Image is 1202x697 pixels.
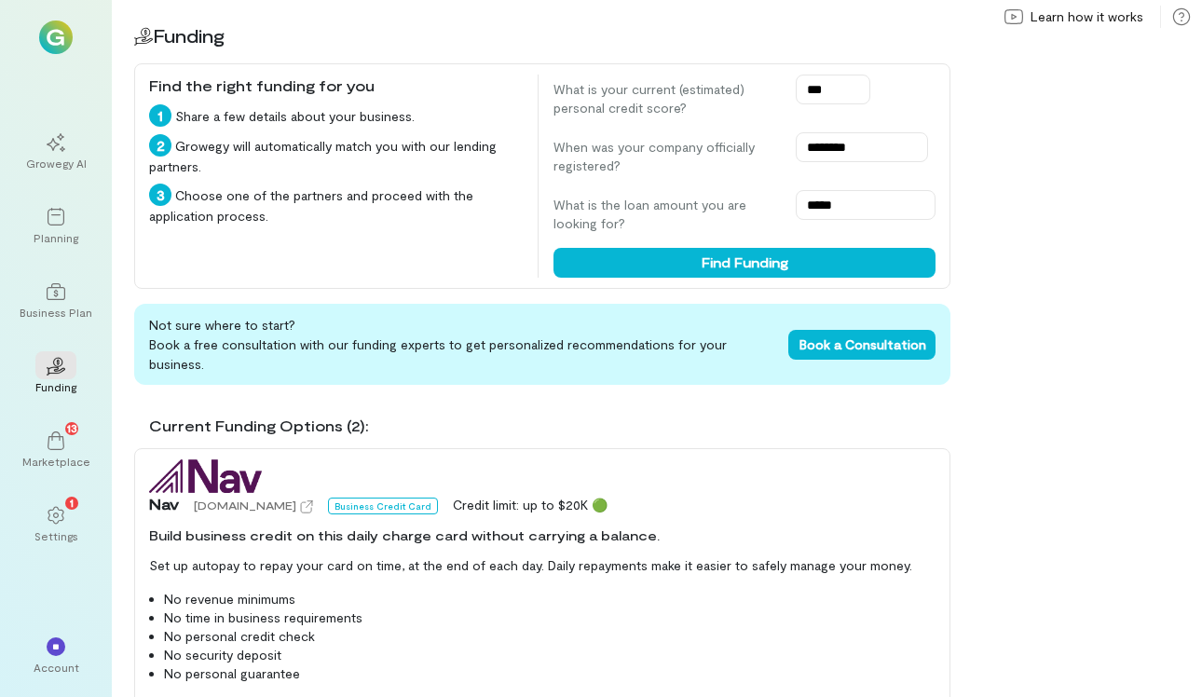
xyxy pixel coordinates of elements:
label: When was your company officially registered? [553,138,777,175]
li: No revenue minimums [164,590,936,608]
a: Growegy AI [22,118,89,185]
button: Find Funding [553,248,936,278]
a: [DOMAIN_NAME] [194,496,313,514]
div: Account [34,660,79,675]
span: 🟢 [592,497,608,512]
a: Settings [22,491,89,558]
li: No time in business requirements [164,608,936,627]
div: Planning [34,230,78,245]
label: What is the loan amount you are looking for? [553,196,777,233]
button: Book a Consultation [788,330,936,360]
a: Funding [22,342,89,409]
div: Choose one of the partners and proceed with the application process. [149,184,523,225]
span: 1 [70,494,74,511]
p: Set up autopay to repay your card on time, at the end of each day. Daily repayments make it easie... [149,556,936,575]
li: No security deposit [164,646,936,664]
span: [DOMAIN_NAME] [194,499,296,512]
div: Not sure where to start? Book a free consultation with our funding experts to get personalized re... [134,304,950,385]
div: Find the right funding for you [149,75,523,97]
div: 1 [149,104,171,127]
span: Learn how it works [1031,7,1143,26]
div: Settings [34,528,78,543]
img: Nav [149,459,262,493]
div: Build business credit on this daily charge card without carrying a balance. [149,526,936,545]
div: Marketplace [22,454,90,469]
div: Share a few details about your business. [149,104,523,127]
span: Funding [153,24,225,47]
div: Growegy AI [26,156,87,171]
div: Business Plan [20,305,92,320]
div: 2 [149,134,171,157]
span: 13 [67,419,77,436]
li: No personal guarantee [164,664,936,683]
div: Current Funding Options (2): [149,415,950,437]
a: Business Plan [22,267,89,335]
span: Book a Consultation [799,336,926,352]
div: Funding [35,379,76,394]
div: 3 [149,184,171,206]
label: What is your current (estimated) personal credit score? [553,80,777,117]
li: No personal credit check [164,627,936,646]
a: Planning [22,193,89,260]
span: Nav [149,493,179,515]
div: Credit limit: up to $20K [453,496,608,514]
div: Business Credit Card [328,498,438,514]
div: Growegy will automatically match you with our lending partners. [149,134,523,176]
a: Marketplace [22,417,89,484]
